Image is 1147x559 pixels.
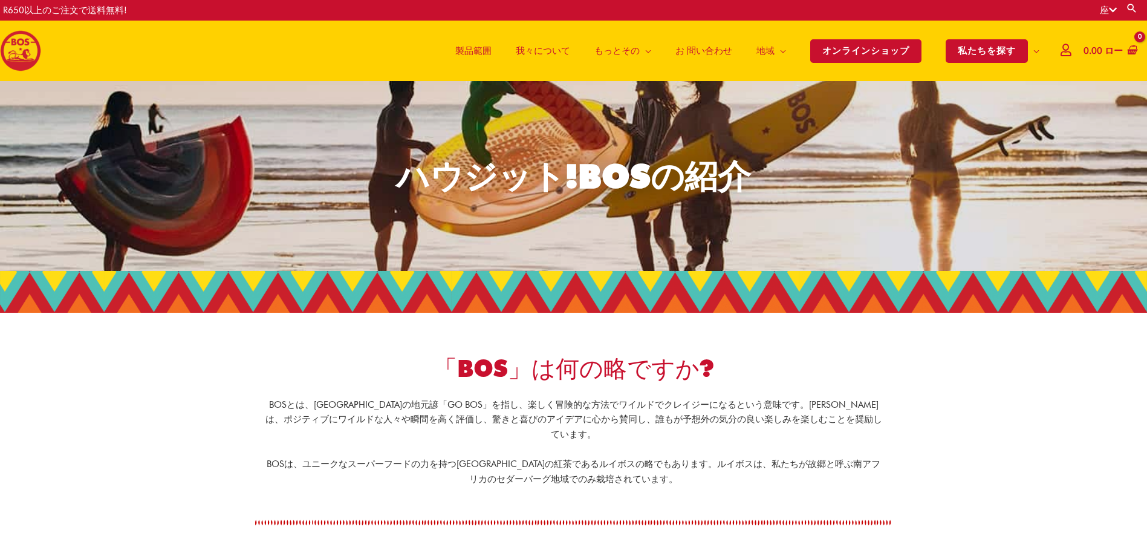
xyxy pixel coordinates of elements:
a: ショッピングカートの表示、空 [1081,38,1138,65]
a: 地域 [744,21,798,81]
a: 製品範囲 [443,21,504,81]
a: お 問い合わせ [663,21,744,81]
a: 検索ボタン [1126,2,1138,14]
a: もっとその [582,21,663,81]
a: 座 [1100,5,1117,16]
span: 我々について [516,33,570,69]
p: BOSとは、[GEOGRAPHIC_DATA]の地元諺「GO BOS」を指し、楽しく冒険的な方法でワイルドでクレイジーになるという意味です。[PERSON_NAME]は、ポジティブにワイルドな人... [265,397,882,442]
span: お 問い合わせ [675,33,732,69]
a: 我々について [504,21,582,81]
h1: 「BOS」は何の略ですか? [235,352,912,385]
div: ハウジット!BOSの紹介 [396,160,751,193]
span: 製品範囲 [455,33,492,69]
span: もっとその [594,33,640,69]
span: 地域 [756,33,775,69]
span: 0.00 ロー [1084,45,1123,56]
a: オンラインショップ [798,21,934,81]
font: 座 [1100,5,1109,16]
p: BOSは、ユニークなスーパーフードの力を持つ[GEOGRAPHIC_DATA]の紅茶であるルイボスの略でもあります。ルイボスは、私たちが故郷と呼ぶ南アフリカのセダーバーグ地域でのみ栽培されています。 [265,457,882,487]
span: オンラインショップ [810,39,921,63]
nav: サイトナビゲーション [434,21,1051,81]
span: 私たちを探す [946,39,1028,63]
